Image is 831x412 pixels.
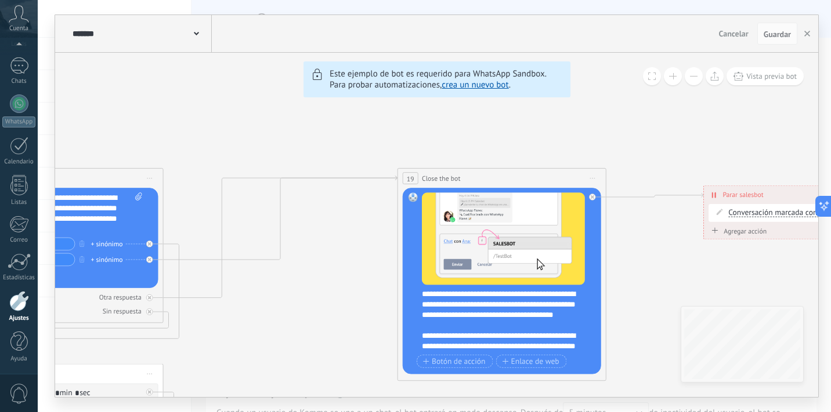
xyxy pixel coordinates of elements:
div: Estadísticas [2,274,36,282]
span: Este ejemplo de bot es requerido para WhatsApp Sandbox. Para probar automatizaciones, . [330,68,563,90]
button: Vista previa bot [727,67,804,85]
span: Cuenta [9,25,28,32]
button: Guardar [757,23,797,45]
span: Guardar [764,30,791,38]
div: Ayuda [2,355,36,363]
span: Vista previa bot [746,71,797,81]
div: Correo [2,236,36,244]
div: Listas [2,199,36,206]
div: WhatsApp [2,116,35,127]
button: Cancelar [714,25,753,42]
a: crea un nuevo bot [442,79,508,90]
span: Cancelar [719,28,749,39]
div: Chats [2,78,36,85]
div: Calendario [2,158,36,166]
div: Ajustes [2,315,36,322]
